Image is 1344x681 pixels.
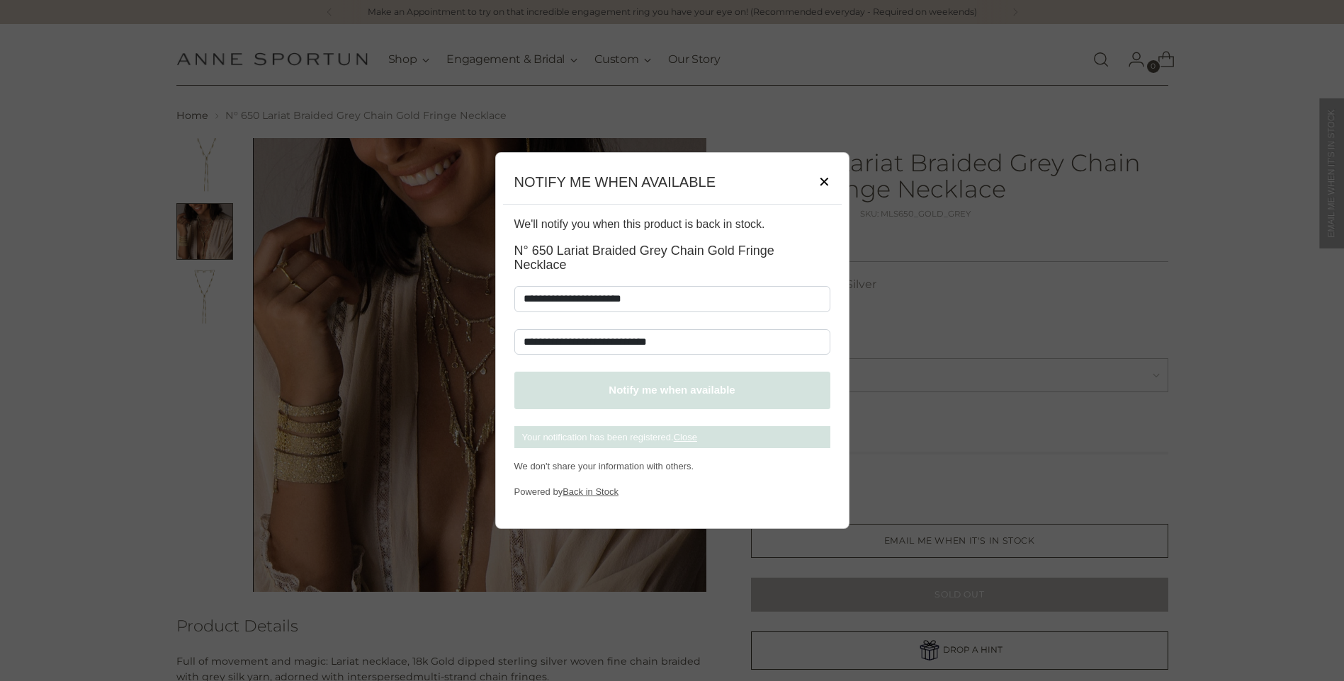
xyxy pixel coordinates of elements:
[514,372,830,409] button: Notify me when available
[674,432,697,442] a: Close Dialog
[514,329,830,355] input: Email
[514,459,830,474] p: We don't share your information with others.
[514,426,830,449] div: Your notification has been registered.
[514,286,830,312] select: Select Variant
[818,171,830,193] span: Close Dialog
[563,486,619,497] a: Back in Stock
[514,171,716,193] h5: NOTIFY ME WHEN AVAILABLE
[514,244,830,273] h4: N° 650 Lariat Braided Grey Chain Gold Fringe Necklace
[514,216,830,233] p: We'll notify you when this product is back in stock.
[514,485,830,499] p: Powered by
